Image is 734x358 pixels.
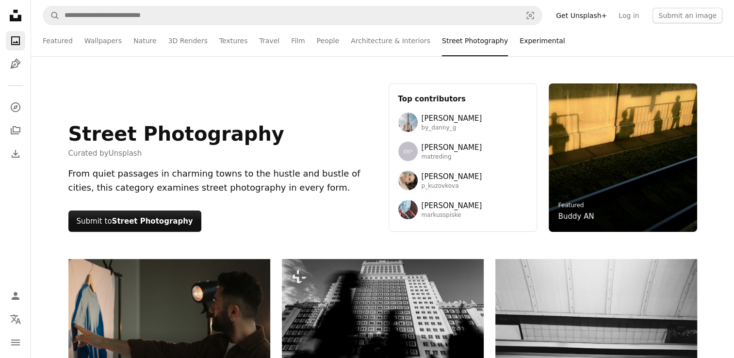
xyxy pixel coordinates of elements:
[398,113,527,132] a: Avatar of user Danny Greenberg[PERSON_NAME]by_danny_g
[68,167,377,195] div: From quiet passages in charming towns to the hustle and bustle of cities, this category examines ...
[219,25,248,56] a: Textures
[398,171,418,190] img: Avatar of user Polina Kuzovkova
[550,8,613,23] a: Get Unsplash+
[519,6,542,25] button: Visual search
[6,286,25,306] a: Log in / Sign up
[6,98,25,117] a: Explore
[6,31,25,50] a: Photos
[422,113,482,124] span: [PERSON_NAME]
[558,211,594,222] a: Buddy AN
[422,212,482,219] span: markusspiske
[398,142,527,161] a: Avatar of user Mathias Reding[PERSON_NAME]matreding
[43,6,60,25] button: Search Unsplash
[422,200,482,212] span: [PERSON_NAME]
[398,200,418,219] img: Avatar of user Markus Spiske
[422,153,482,161] span: matreding
[68,122,284,146] h1: Street Photography
[133,25,156,56] a: Nature
[291,25,305,56] a: Film
[6,121,25,140] a: Collections
[259,25,279,56] a: Travel
[652,8,722,23] button: Submit an image
[43,25,73,56] a: Featured
[398,113,418,132] img: Avatar of user Danny Greenberg
[84,25,122,56] a: Wallpapers
[398,142,418,161] img: Avatar of user Mathias Reding
[6,54,25,74] a: Illustrations
[398,171,527,190] a: Avatar of user Polina Kuzovkova[PERSON_NAME]p_kuzovkova
[317,25,340,56] a: People
[520,25,565,56] a: Experimental
[422,171,482,182] span: [PERSON_NAME]
[398,200,527,219] a: Avatar of user Markus Spiske[PERSON_NAME]markusspiske
[422,182,482,190] span: p_kuzovkova
[6,144,25,163] a: Download History
[398,93,527,105] h3: Top contributors
[422,142,482,153] span: [PERSON_NAME]
[6,309,25,329] button: Language
[422,124,482,132] span: by_danny_g
[6,333,25,352] button: Menu
[68,147,284,159] span: Curated by
[558,202,584,209] a: Featured
[43,6,542,25] form: Find visuals sitewide
[613,8,645,23] a: Log in
[282,322,484,330] a: A black and white photo of a tall building
[109,149,142,158] a: Unsplash
[351,25,430,56] a: Architecture & Interiors
[112,217,193,226] strong: Street Photography
[68,211,201,232] button: Submit toStreet Photography
[6,6,25,27] a: Home — Unsplash
[168,25,208,56] a: 3D Renders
